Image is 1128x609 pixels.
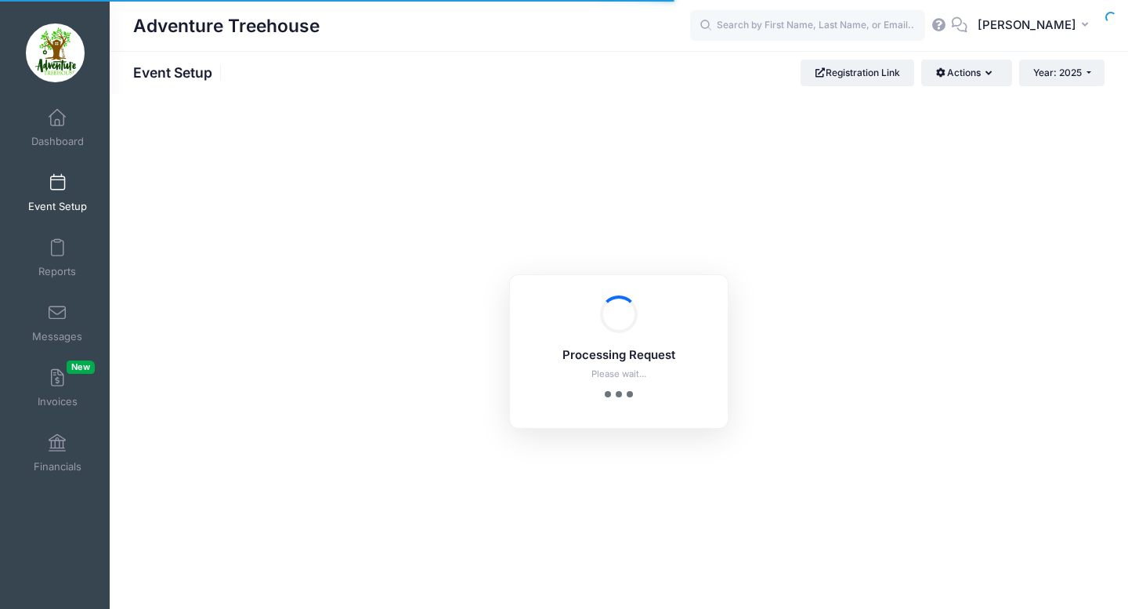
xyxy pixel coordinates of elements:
a: Financials [20,426,95,480]
a: InvoicesNew [20,361,95,415]
span: Financials [34,460,81,473]
a: Event Setup [20,165,95,220]
h5: Processing Request [530,349,707,363]
span: Year: 2025 [1033,67,1082,78]
p: Please wait... [530,368,707,381]
a: Messages [20,295,95,350]
h1: Event Setup [133,64,226,81]
span: [PERSON_NAME] [978,16,1076,34]
span: Messages [32,330,82,343]
span: Dashboard [31,135,84,148]
span: Reports [38,265,76,278]
button: [PERSON_NAME] [967,8,1104,44]
span: Event Setup [28,200,87,213]
a: Registration Link [801,60,914,86]
a: Reports [20,230,95,285]
span: Invoices [38,395,78,408]
h1: Adventure Treehouse [133,8,320,44]
input: Search by First Name, Last Name, or Email... [690,10,925,42]
span: New [67,361,95,374]
img: Adventure Treehouse [26,24,85,82]
button: Actions [921,60,1011,86]
a: Dashboard [20,100,95,155]
button: Year: 2025 [1019,60,1104,86]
